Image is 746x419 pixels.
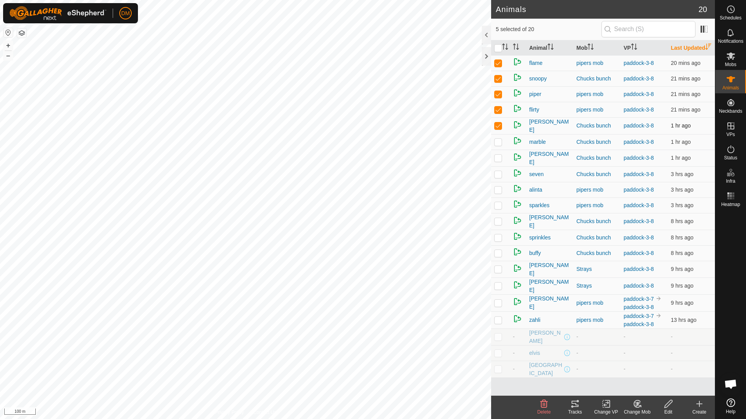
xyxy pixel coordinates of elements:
div: pipers mob [577,186,618,194]
span: Neckbands [719,109,742,113]
span: Animals [722,86,739,90]
span: marble [529,138,546,146]
p-sorticon: Activate to sort [631,45,637,51]
span: Status [724,155,737,160]
div: Change Mob [622,409,653,416]
div: pipers mob [577,106,618,114]
th: Last Updated [668,40,715,56]
span: Schedules [720,16,741,20]
div: Strays [577,282,618,290]
span: Heatmap [721,202,740,207]
a: paddock-3-8 [624,250,654,256]
div: Chucks bunch [577,170,618,178]
span: buffy [529,249,541,257]
p-sorticon: Activate to sort [502,45,508,51]
app-display-virtual-paddock-transition: - [624,366,626,372]
img: returning on [513,264,522,273]
div: Open chat [719,372,743,396]
span: [PERSON_NAME] [529,278,570,294]
span: 12 Sept 2025, 3:36 pm [671,106,701,113]
a: paddock-3-8 [624,321,654,327]
span: 12 Sept 2025, 2:06 pm [671,155,691,161]
p-sorticon: Activate to sort [705,45,711,51]
span: 12 Sept 2025, 2:06 am [671,317,697,323]
div: Tracks [559,409,591,416]
a: paddock-3-8 [624,60,654,66]
span: - [513,366,515,372]
a: paddock-3-8 [624,304,654,310]
img: returning on [513,280,522,290]
a: paddock-3-8 [624,171,654,177]
span: 12 Sept 2025, 6:36 am [671,283,694,289]
span: 12 Sept 2025, 6:06 am [671,300,694,306]
span: 12 Sept 2025, 3:36 pm [671,60,701,66]
input: Search (S) [601,21,695,37]
img: returning on [513,88,522,98]
span: - [671,333,673,340]
button: + [3,41,13,50]
span: seven [529,170,544,178]
span: [PERSON_NAME] [529,295,570,311]
a: paddock-3-7 [624,313,654,319]
span: snoopy [529,75,547,83]
div: Chucks bunch [577,138,618,146]
span: 12 Sept 2025, 12:06 pm [671,202,694,208]
span: flirty [529,106,539,114]
span: 12 Sept 2025, 7:06 am [671,234,694,241]
img: returning on [513,136,522,145]
th: Mob [573,40,621,56]
a: paddock-3-8 [624,234,654,241]
a: paddock-3-7 [624,296,654,302]
span: 12 Sept 2025, 7:06 am [671,250,694,256]
img: returning on [513,247,522,257]
p-sorticon: Activate to sort [587,45,594,51]
a: Contact Us [253,409,276,416]
a: paddock-3-8 [624,106,654,113]
span: [PERSON_NAME] [529,118,570,134]
a: paddock-3-8 [624,218,654,224]
span: 12 Sept 2025, 2:06 pm [671,139,691,145]
span: 12 Sept 2025, 3:36 pm [671,91,701,97]
div: Chucks bunch [577,234,618,242]
div: pipers mob [577,59,618,67]
div: pipers mob [577,201,618,209]
span: Infra [726,179,735,183]
img: returning on [513,73,522,82]
span: 12 Sept 2025, 12:36 pm [671,171,694,177]
div: Change VP [591,409,622,416]
span: - [513,350,515,356]
img: returning on [513,297,522,306]
span: 12 Sept 2025, 7:36 am [671,218,694,224]
span: Mobs [725,62,736,67]
app-display-virtual-paddock-transition: - [624,350,626,356]
span: 20 [699,3,707,15]
span: [GEOGRAPHIC_DATA] [529,361,563,377]
div: Chucks bunch [577,249,618,257]
span: sparkles [529,201,549,209]
img: to [655,313,662,319]
img: returning on [513,120,522,129]
span: flame [529,59,542,67]
span: alinta [529,186,542,194]
h2: Animals [496,5,699,14]
a: paddock-3-8 [624,187,654,193]
div: pipers mob [577,299,618,307]
img: Gallagher Logo [9,6,106,20]
div: Create [684,409,715,416]
span: sprinkles [529,234,551,242]
span: Help [726,409,736,414]
p-sorticon: Activate to sort [547,45,554,51]
span: - [671,366,673,372]
div: pipers mob [577,90,618,98]
span: VPs [726,132,735,137]
span: 12 Sept 2025, 3:36 pm [671,75,701,82]
img: returning on [513,216,522,225]
div: Chucks bunch [577,217,618,225]
a: paddock-3-8 [624,139,654,145]
img: returning on [513,199,522,209]
img: returning on [513,152,522,162]
div: - [577,349,618,357]
a: Privacy Policy [215,409,244,416]
span: 12 Sept 2025, 12:06 pm [671,187,694,193]
th: Animal [526,40,573,56]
